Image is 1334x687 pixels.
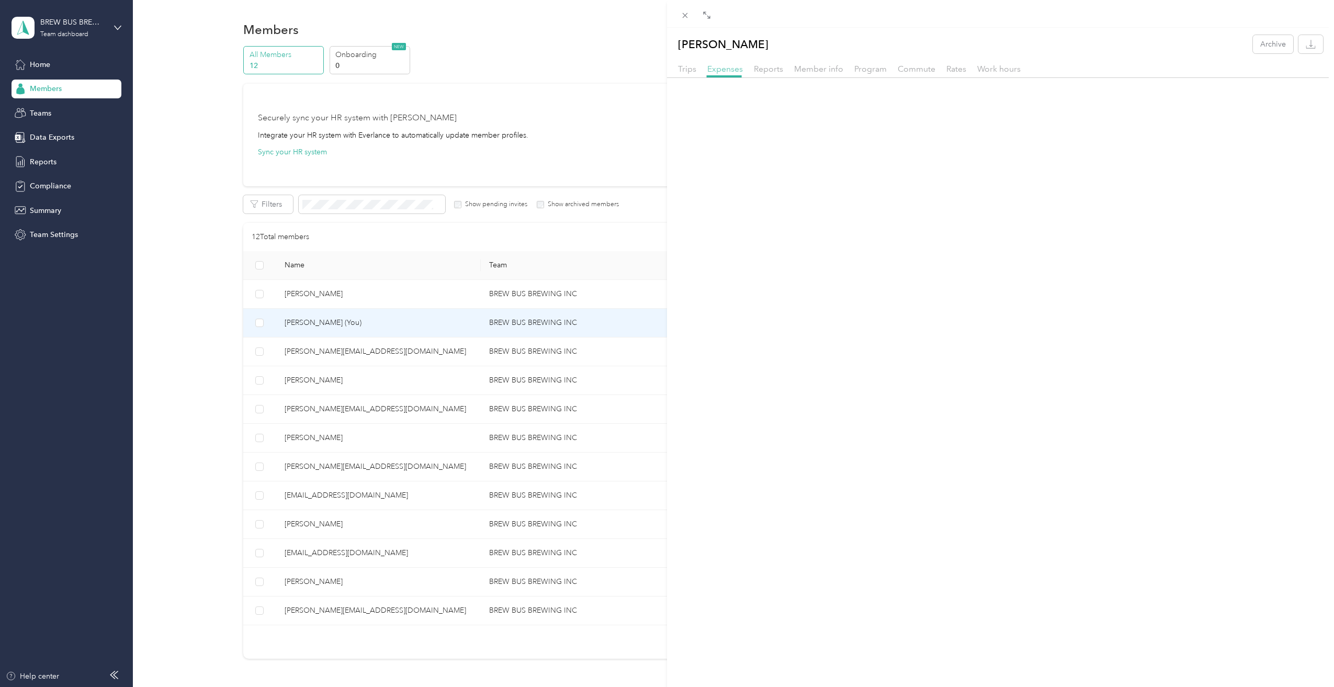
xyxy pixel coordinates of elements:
iframe: Everlance-gr Chat Button Frame [1275,628,1334,687]
span: Reports [754,64,783,74]
button: Archive [1253,35,1293,53]
span: Commute [898,64,935,74]
span: Program [854,64,887,74]
span: Member info [794,64,843,74]
span: Rates [946,64,966,74]
span: Work hours [977,64,1021,74]
span: Trips [678,64,696,74]
p: [PERSON_NAME] [678,35,768,53]
span: Expenses [707,64,743,74]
